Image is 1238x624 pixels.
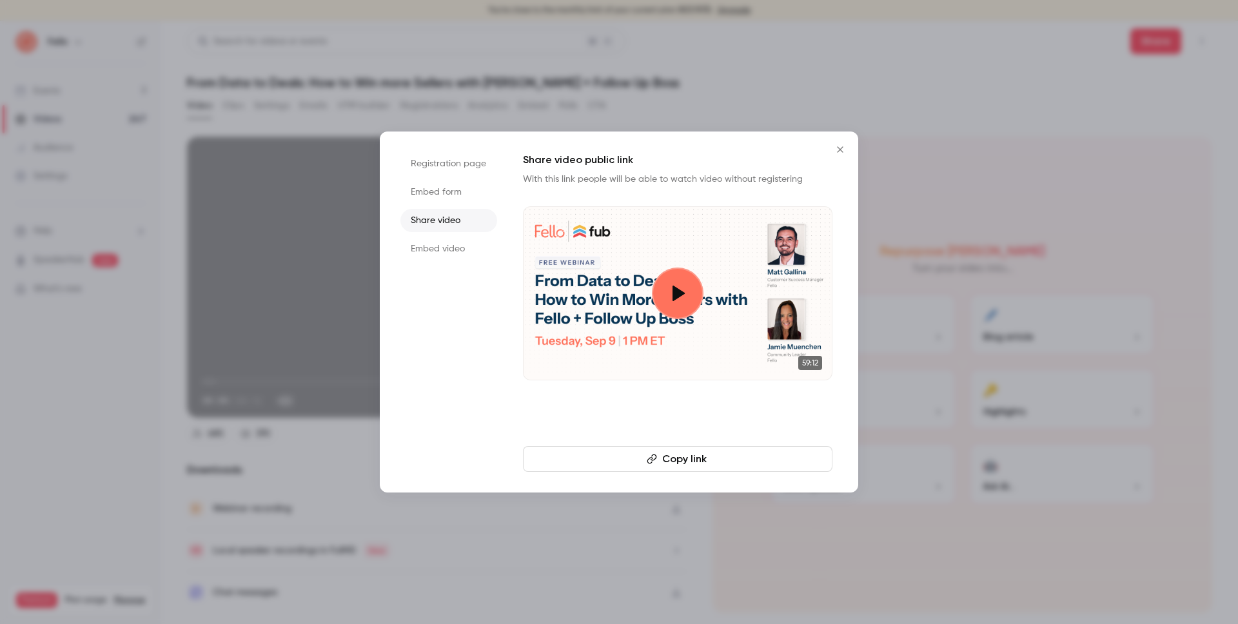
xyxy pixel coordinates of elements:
[400,209,497,232] li: Share video
[400,180,497,204] li: Embed form
[523,152,832,168] h1: Share video public link
[798,356,822,370] span: 59:12
[523,206,832,380] a: 59:12
[400,152,497,175] li: Registration page
[523,173,832,186] p: With this link people will be able to watch video without registering
[400,237,497,260] li: Embed video
[827,137,853,162] button: Close
[523,446,832,472] button: Copy link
